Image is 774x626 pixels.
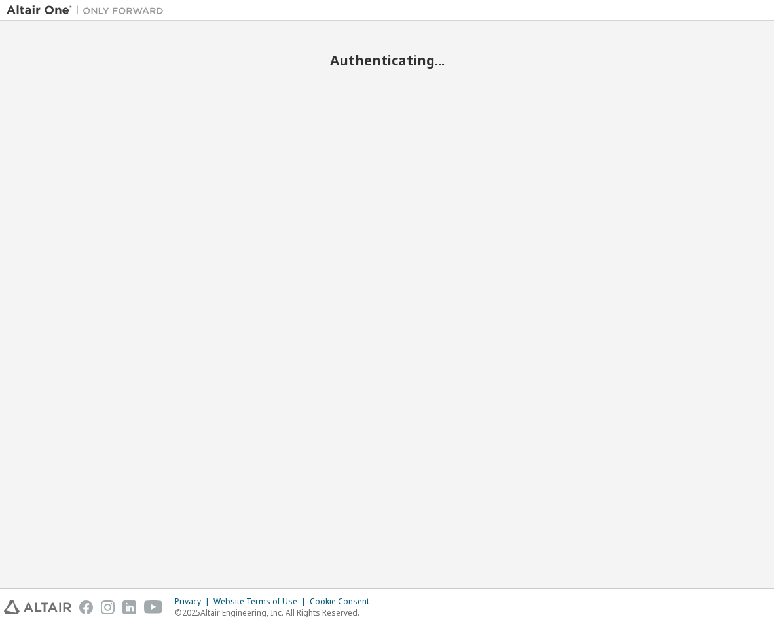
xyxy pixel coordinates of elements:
[310,597,377,607] div: Cookie Consent
[213,597,310,607] div: Website Terms of Use
[7,52,767,69] h2: Authenticating...
[4,600,71,614] img: altair_logo.svg
[175,607,377,618] p: © 2025 Altair Engineering, Inc. All Rights Reserved.
[122,600,136,614] img: linkedin.svg
[101,600,115,614] img: instagram.svg
[175,597,213,607] div: Privacy
[79,600,93,614] img: facebook.svg
[144,600,163,614] img: youtube.svg
[7,4,170,17] img: Altair One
